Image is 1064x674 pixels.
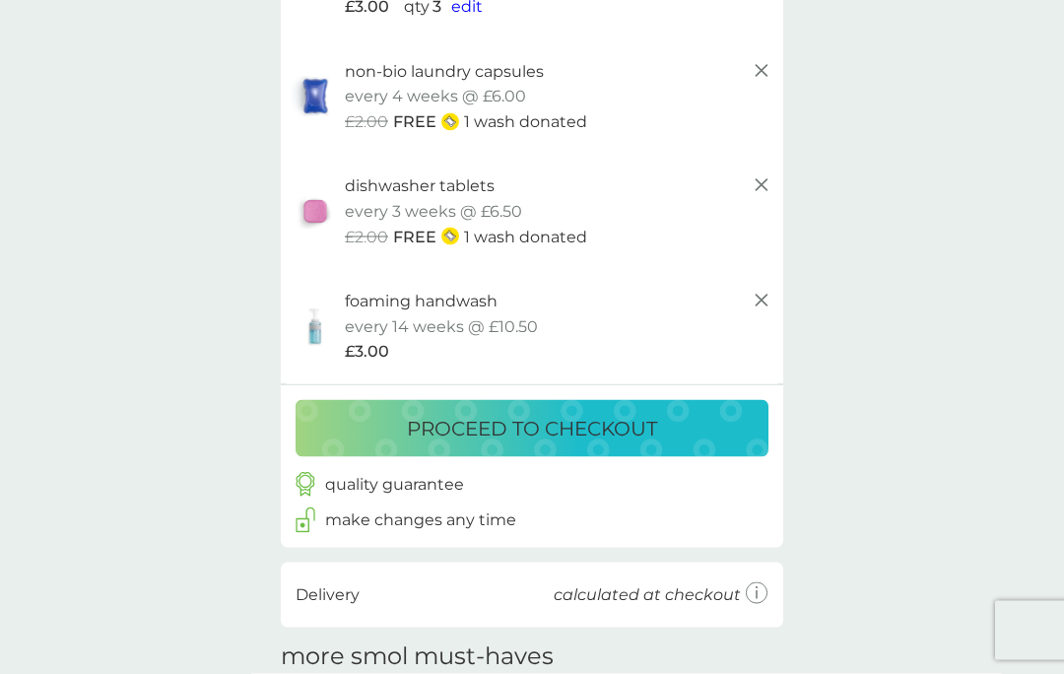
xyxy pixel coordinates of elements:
[345,339,389,365] span: £3.00
[464,109,587,135] p: 1 wash donated
[345,199,522,225] p: every 3 weeks @ £6.50
[345,59,544,85] p: non-bio laundry capsules
[345,109,388,135] span: £2.00
[345,173,495,199] p: dishwasher tablets
[393,225,436,250] span: FREE
[554,582,741,608] p: calculated at checkout
[393,109,436,135] span: FREE
[407,413,657,444] p: proceed to checkout
[296,582,360,608] p: Delivery
[345,289,498,314] p: foaming handwash
[325,507,516,533] p: make changes any time
[345,225,388,250] span: £2.00
[325,472,464,498] p: quality guarantee
[345,84,526,109] p: every 4 weeks @ £6.00
[296,400,768,457] button: proceed to checkout
[464,225,587,250] p: 1 wash donated
[281,642,554,671] h2: more smol must-haves
[345,314,538,340] p: every 14 weeks @ £10.50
